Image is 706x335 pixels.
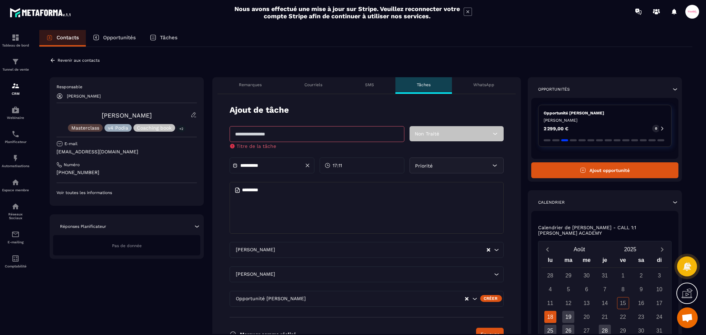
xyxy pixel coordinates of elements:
[417,82,431,88] p: Tâches
[103,34,136,41] p: Opportunités
[11,82,20,90] img: formation
[137,125,172,130] p: Coaching book
[554,243,605,255] button: Open months overlay
[599,311,611,323] div: 21
[581,297,593,309] div: 13
[599,270,611,282] div: 31
[2,68,29,71] p: Tunnel de vente
[230,266,504,282] div: Search for option
[112,243,142,248] span: Pas de donnée
[653,311,665,323] div: 24
[236,143,276,149] span: Titre de la tâche
[655,126,657,131] p: 0
[234,246,276,254] span: [PERSON_NAME]
[632,255,650,267] div: sa
[11,254,20,263] img: accountant
[11,230,20,238] img: email
[2,240,29,244] p: E-mailing
[538,87,570,92] p: Opportunités
[544,110,666,116] p: Opportunité [PERSON_NAME]
[307,295,464,303] input: Search for option
[2,52,29,77] a: formationformationTunnel de vente
[541,255,559,267] div: lu
[2,140,29,144] p: Planificateur
[39,30,86,47] a: Contacts
[230,291,504,307] div: Search for option
[57,84,197,90] p: Responsable
[2,249,29,273] a: accountantaccountantComptabilité
[64,141,78,146] p: E-mail
[599,283,611,295] div: 7
[64,162,80,167] p: Numéro
[2,173,29,197] a: automationsautomationsEspace membre
[465,296,468,302] button: Clear Selected
[11,106,20,114] img: automations
[617,270,629,282] div: 1
[538,200,565,205] p: Calendrier
[11,178,20,186] img: automations
[653,297,665,309] div: 17
[473,82,494,88] p: WhatsApp
[2,264,29,268] p: Comptabilité
[559,255,578,267] div: ma
[234,295,307,303] span: Opportunité [PERSON_NAME]
[2,212,29,220] p: Réseaux Sociaux
[653,283,665,295] div: 10
[544,118,666,123] p: [PERSON_NAME]
[544,297,556,309] div: 11
[276,246,486,254] input: Search for option
[581,270,593,282] div: 30
[480,295,502,302] div: Créer
[617,311,629,323] div: 22
[544,283,556,295] div: 4
[234,271,276,278] span: [PERSON_NAME]
[562,270,574,282] div: 29
[365,82,374,88] p: SMS
[415,131,439,136] span: Non Traité
[677,307,698,328] a: Ouvrir le chat
[596,255,614,267] div: je
[160,34,178,41] p: Tâches
[230,242,504,258] div: Search for option
[650,255,668,267] div: di
[635,311,647,323] div: 23
[71,125,99,130] p: Masterclass
[605,243,656,255] button: Open years overlay
[599,297,611,309] div: 14
[635,270,647,282] div: 2
[653,270,665,282] div: 3
[108,125,128,130] p: v4 Podia
[11,130,20,138] img: scheduler
[617,297,629,309] div: 15
[562,311,574,323] div: 19
[143,30,184,47] a: Tâches
[2,43,29,47] p: Tableau de bord
[230,104,289,116] p: Ajout de tâche
[57,149,197,155] p: [EMAIL_ADDRESS][DOMAIN_NAME]
[562,297,574,309] div: 12
[86,30,143,47] a: Opportunités
[304,82,322,88] p: Courriels
[2,101,29,125] a: automationsautomationsWebinaire
[2,92,29,95] p: CRM
[58,58,100,63] p: Revenir aux contacts
[2,164,29,168] p: Automatisations
[544,311,556,323] div: 18
[11,202,20,211] img: social-network
[239,82,262,88] p: Remarques
[11,154,20,162] img: automations
[10,6,72,19] img: logo
[67,94,101,99] p: [PERSON_NAME]
[2,149,29,173] a: automationsautomationsAutomatisations
[11,33,20,42] img: formation
[635,283,647,295] div: 9
[276,271,492,278] input: Search for option
[2,197,29,225] a: social-networksocial-networkRéseaux Sociaux
[487,247,490,253] button: Clear Selected
[544,126,568,131] p: 2 299,00 €
[544,270,556,282] div: 28
[57,34,79,41] p: Contacts
[635,297,647,309] div: 16
[57,169,197,176] p: [PHONE_NUMBER]
[102,112,152,119] a: [PERSON_NAME]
